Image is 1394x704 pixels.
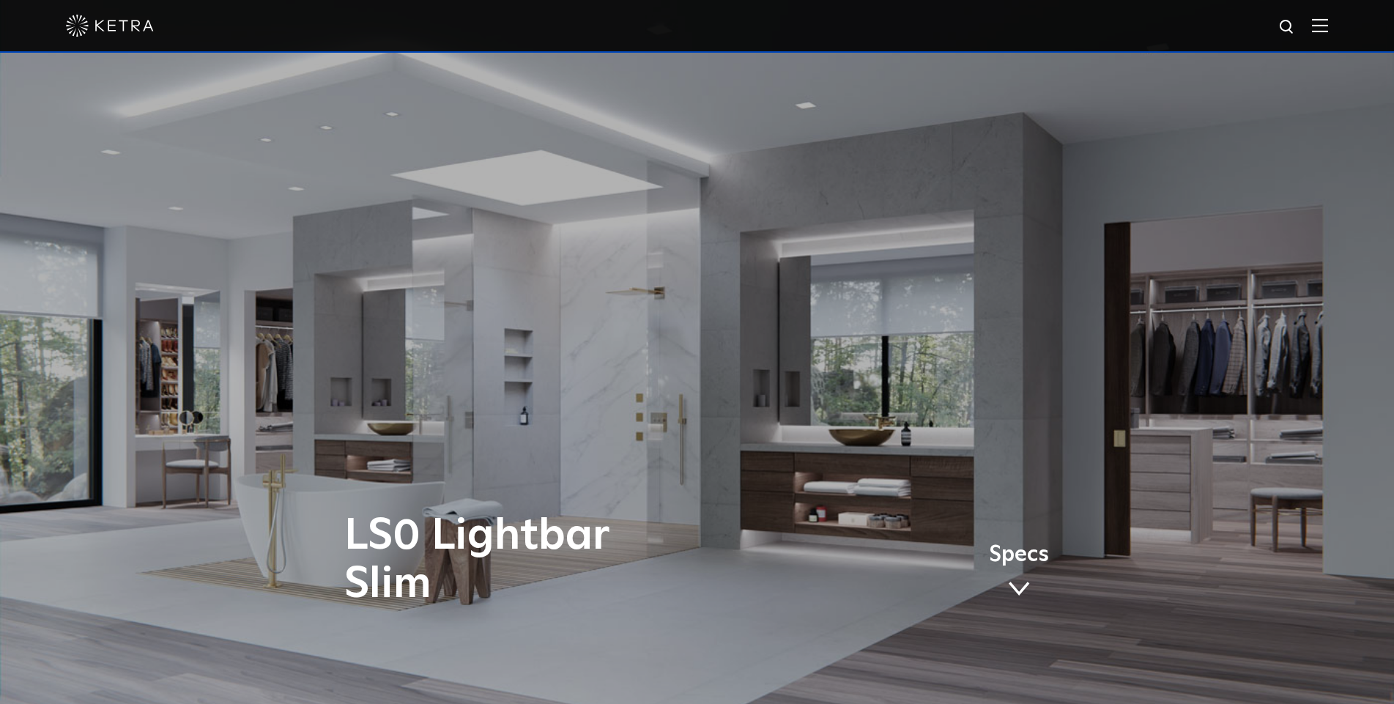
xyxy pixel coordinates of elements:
[989,544,1049,601] a: Specs
[344,512,758,609] h1: LS0 Lightbar Slim
[1278,18,1297,37] img: search icon
[1312,18,1328,32] img: Hamburger%20Nav.svg
[989,544,1049,566] span: Specs
[66,15,154,37] img: ketra-logo-2019-white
